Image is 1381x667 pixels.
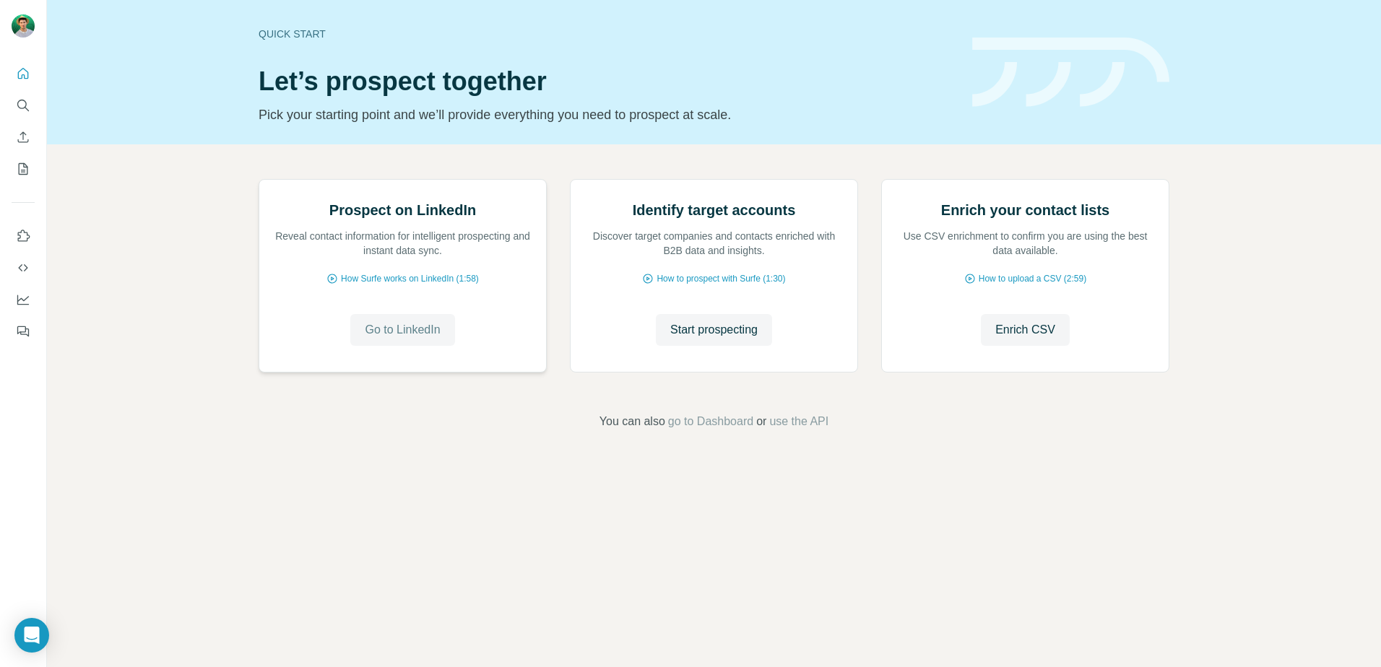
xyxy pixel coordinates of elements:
[350,314,454,346] button: Go to LinkedIn
[12,255,35,281] button: Use Surfe API
[769,413,828,430] button: use the API
[259,105,955,125] p: Pick your starting point and we’ll provide everything you need to prospect at scale.
[12,318,35,344] button: Feedback
[14,618,49,653] div: Open Intercom Messenger
[585,229,843,258] p: Discover target companies and contacts enriched with B2B data and insights.
[599,413,665,430] span: You can also
[657,272,785,285] span: How to prospect with Surfe (1:30)
[979,272,1086,285] span: How to upload a CSV (2:59)
[12,287,35,313] button: Dashboard
[12,92,35,118] button: Search
[274,229,532,258] p: Reveal contact information for intelligent prospecting and instant data sync.
[12,14,35,38] img: Avatar
[12,156,35,182] button: My lists
[365,321,440,339] span: Go to LinkedIn
[981,314,1070,346] button: Enrich CSV
[668,413,753,430] button: go to Dashboard
[972,38,1169,108] img: banner
[12,223,35,249] button: Use Surfe on LinkedIn
[329,200,476,220] h2: Prospect on LinkedIn
[12,61,35,87] button: Quick start
[995,321,1055,339] span: Enrich CSV
[259,27,955,41] div: Quick start
[896,229,1154,258] p: Use CSV enrichment to confirm you are using the best data available.
[756,413,766,430] span: or
[941,200,1109,220] h2: Enrich your contact lists
[259,67,955,96] h1: Let’s prospect together
[670,321,758,339] span: Start prospecting
[656,314,772,346] button: Start prospecting
[12,124,35,150] button: Enrich CSV
[633,200,796,220] h2: Identify target accounts
[341,272,479,285] span: How Surfe works on LinkedIn (1:58)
